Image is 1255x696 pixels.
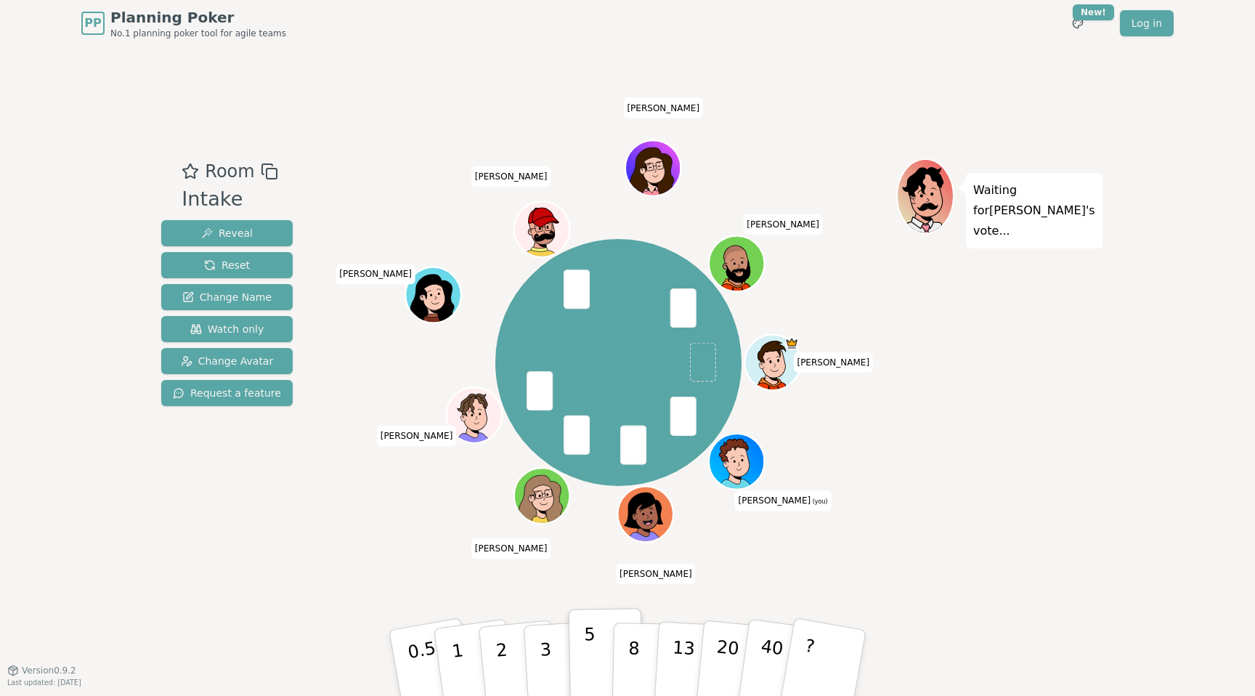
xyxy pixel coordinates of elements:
[471,166,551,187] span: Click to change your name
[336,264,415,284] span: Click to change your name
[973,180,1095,241] p: Waiting for [PERSON_NAME] 's vote...
[205,158,254,185] span: Room
[7,665,76,676] button: Version0.9.2
[110,7,286,28] span: Planning Poker
[743,214,823,235] span: Click to change your name
[161,380,293,406] button: Request a feature
[784,336,798,350] span: Diego D is the host
[173,386,281,400] span: Request a feature
[182,290,272,304] span: Change Name
[190,322,264,336] span: Watch only
[377,426,457,446] span: Click to change your name
[1073,4,1114,20] div: New!
[182,185,277,214] div: Intake
[793,352,873,373] span: Click to change your name
[7,679,81,687] span: Last updated: [DATE]
[161,316,293,342] button: Watch only
[110,28,286,39] span: No.1 planning poker tool for agile teams
[204,258,250,272] span: Reset
[22,665,76,676] span: Version 0.9.2
[161,252,293,278] button: Reset
[811,498,828,505] span: (you)
[161,348,293,374] button: Change Avatar
[1065,10,1091,36] button: New!
[161,284,293,310] button: Change Name
[735,490,832,511] span: Click to change your name
[161,220,293,246] button: Reveal
[181,354,274,368] span: Change Avatar
[471,538,551,559] span: Click to change your name
[182,158,199,185] button: Add as favourite
[616,564,696,584] span: Click to change your name
[710,435,763,487] button: Click to change your avatar
[201,226,253,240] span: Reveal
[81,7,286,39] a: PPPlanning PokerNo.1 planning poker tool for agile teams
[84,15,101,32] span: PP
[1120,10,1174,36] a: Log in
[623,97,703,118] span: Click to change your name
